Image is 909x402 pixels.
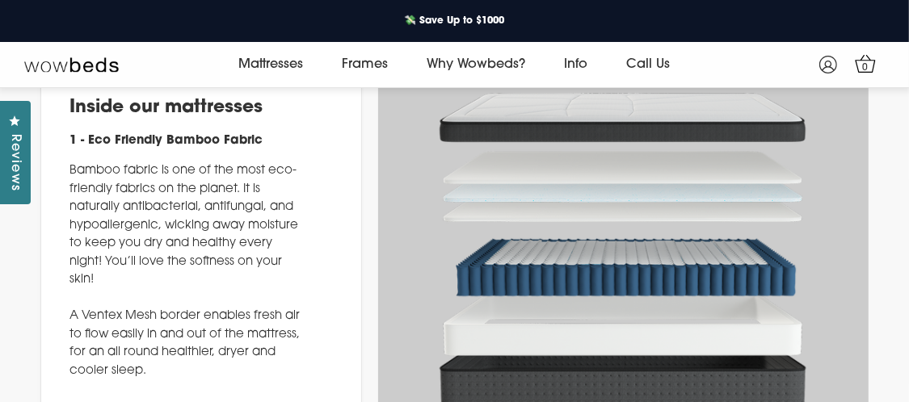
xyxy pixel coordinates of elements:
p: Bamboo fabric is one of the most eco-friendly fabrics on the planet. It is naturally antibacteria... [69,162,305,380]
h2: Inside our mattresses [69,96,305,120]
img: 5b-small-new.png [434,128,814,197]
img: layer1.png [434,83,814,153]
a: Frames [323,42,408,87]
a: 💸 Save Up to $1000 [392,10,518,31]
span: Reviews [4,134,25,191]
a: 0 [851,49,879,77]
a: Why Wowbeds? [408,42,545,87]
a: Mattresses [220,42,323,87]
img: layer7.png [434,291,814,362]
img: 6b-no-zones.png [434,211,814,315]
a: Info [545,42,608,87]
span: 0 [857,60,873,76]
img: Wow Beds Logo [24,57,119,73]
h4: 1 - Eco Friendly Bamboo Fabric [69,132,305,151]
a: Call Us [608,42,690,87]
